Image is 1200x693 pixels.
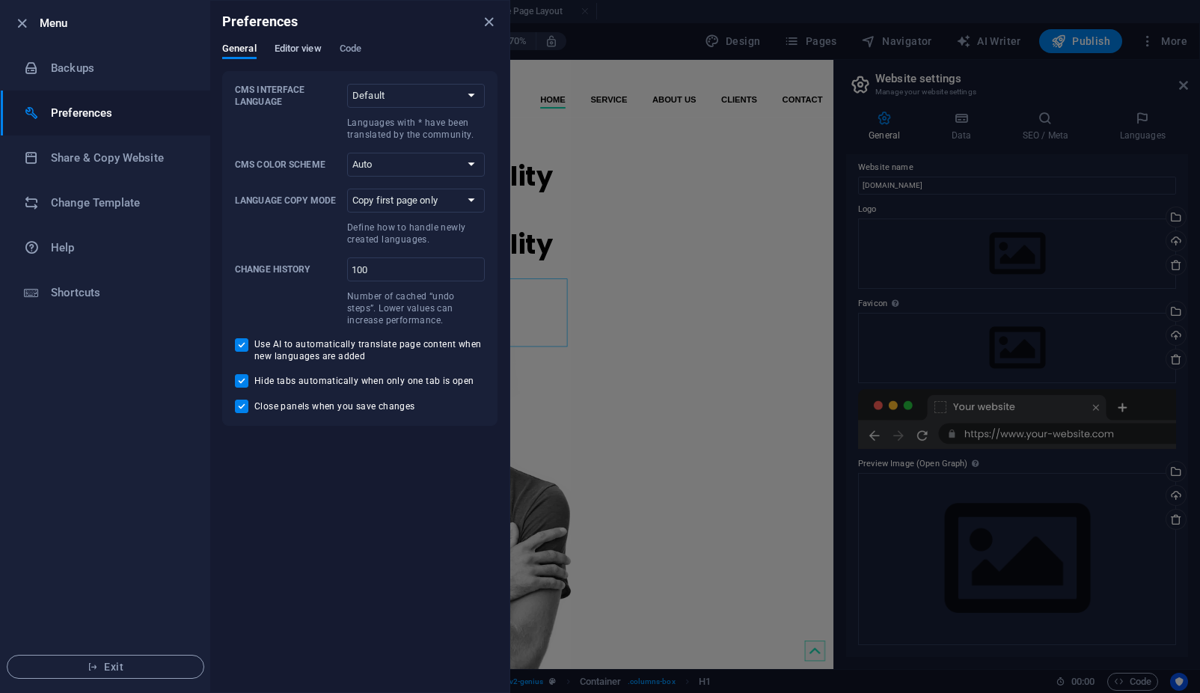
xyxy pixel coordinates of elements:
span: Close panels when you save changes [254,400,415,412]
div: Preferences [222,43,498,71]
p: Language Copy Mode [235,195,341,207]
select: CMS Color Scheme [347,153,485,177]
h6: Backups [51,59,189,77]
h6: Preferences [222,13,299,31]
h6: Change Template [51,194,189,212]
span: Code [340,40,361,61]
h6: Help [51,239,189,257]
h6: Menu [40,14,198,32]
h6: Shortcuts [51,284,189,302]
p: Define how to handle newly created languages. [347,222,485,245]
button: Exit [7,655,204,679]
p: CMS Color Scheme [235,159,341,171]
p: Change history [235,263,341,275]
h6: Preferences [51,104,189,122]
p: Languages with * have been translated by the community. [347,117,485,141]
select: Language Copy ModeDefine how to handle newly created languages. [347,189,485,213]
span: Exit [19,661,192,673]
p: CMS Interface Language [235,84,341,108]
h6: Share & Copy Website [51,149,189,167]
span: Use AI to automatically translate page content when new languages are added [254,338,485,362]
span: General [222,40,257,61]
a: Help [1,225,210,270]
p: Number of cached “undo steps”. Lower values can increase performance. [347,290,485,326]
span: Hide tabs automatically when only one tab is open [254,375,474,387]
span: Editor view [275,40,322,61]
input: Change historyNumber of cached “undo steps”. Lower values can increase performance. [347,257,485,281]
button: close [480,13,498,31]
select: CMS Interface LanguageLanguages with * have been translated by the community. [347,84,485,108]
